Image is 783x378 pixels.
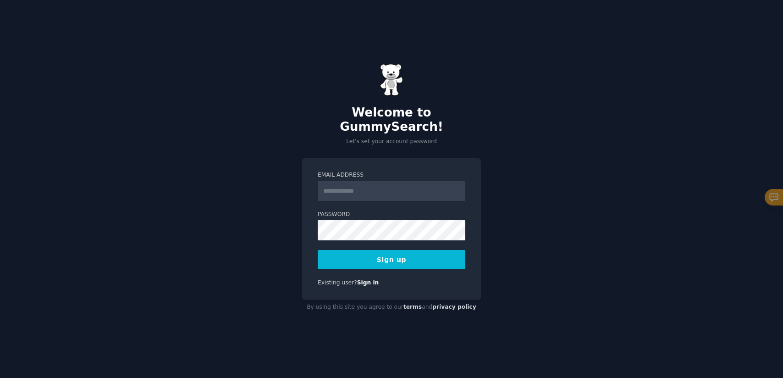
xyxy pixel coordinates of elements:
div: By using this site you agree to our and [302,300,481,315]
h2: Welcome to GummySearch! [302,106,481,134]
a: Sign in [357,279,379,286]
label: Password [318,211,465,219]
img: Gummy Bear [380,64,403,96]
span: Existing user? [318,279,357,286]
label: Email Address [318,171,465,179]
a: terms [403,304,422,310]
a: privacy policy [432,304,476,310]
p: Let's set your account password [302,138,481,146]
button: Sign up [318,250,465,269]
